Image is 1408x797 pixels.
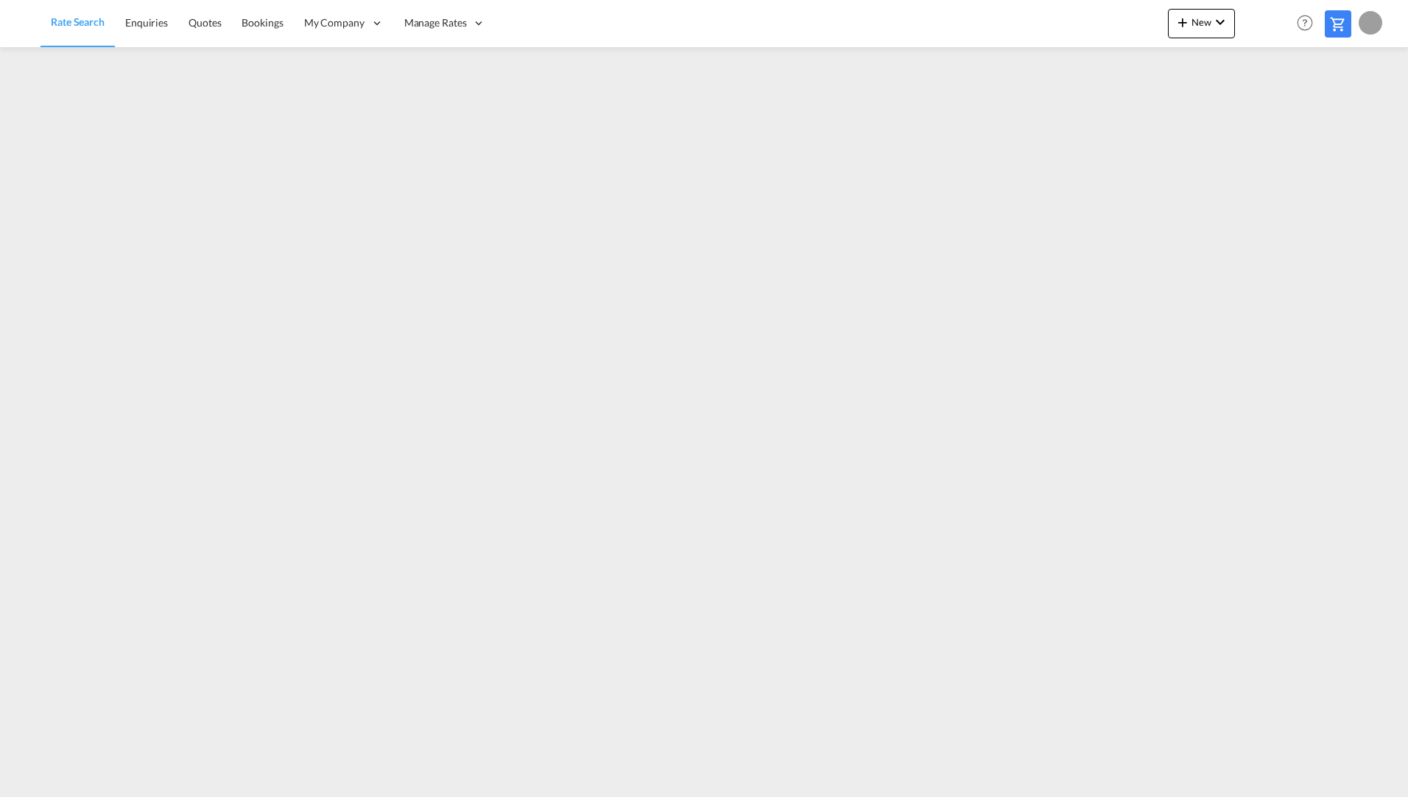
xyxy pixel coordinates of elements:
span: Quotes [189,16,221,29]
span: Manage Rates [404,15,467,30]
md-icon: icon-plus 400-fg [1174,13,1191,31]
span: New [1174,16,1229,28]
span: My Company [304,15,365,30]
span: Help [1292,10,1317,35]
span: Rate Search [51,15,105,28]
div: Help [1292,10,1325,37]
span: Bookings [242,16,283,29]
md-icon: icon-chevron-down [1211,13,1229,31]
span: Enquiries [125,16,168,29]
button: icon-plus 400-fgNewicon-chevron-down [1168,9,1235,38]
